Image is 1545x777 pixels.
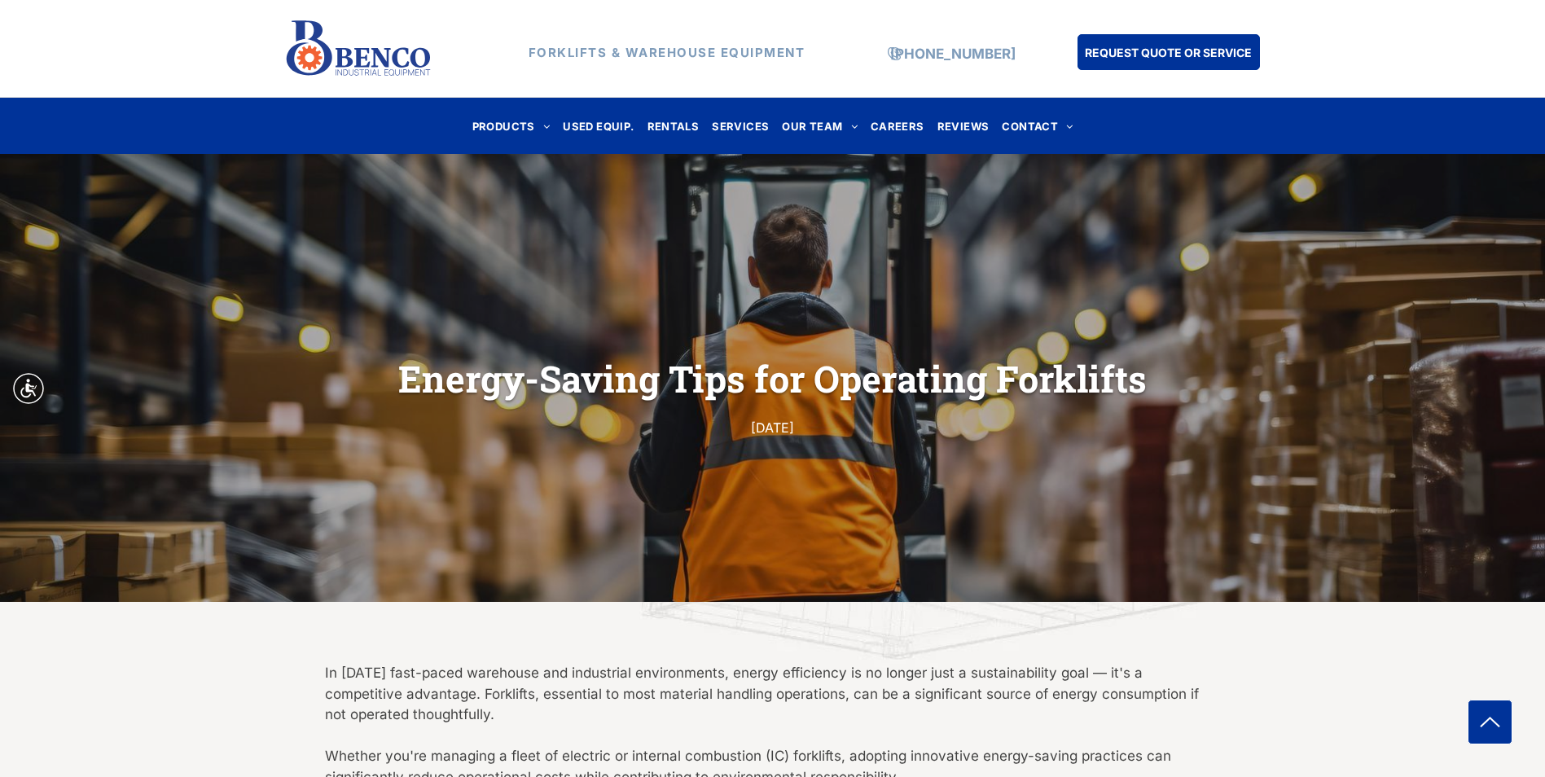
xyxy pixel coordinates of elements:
[466,115,557,137] a: PRODUCTS
[864,115,931,137] a: CAREERS
[641,115,706,137] a: RENTALS
[705,115,775,137] a: SERVICES
[1085,37,1252,68] span: REQUEST QUOTE OR SERVICE
[325,353,1221,404] h1: Energy-Saving Tips for Operating Forklifts
[775,115,864,137] a: OUR TEAM
[470,416,1076,439] div: [DATE]
[556,115,640,137] a: USED EQUIP.
[325,665,1199,722] span: In [DATE] fast-paced warehouse and industrial environments, energy efficiency is no longer just a...
[995,115,1079,137] a: CONTACT
[529,45,805,60] strong: FORKLIFTS & WAREHOUSE EQUIPMENT
[931,115,996,137] a: REVIEWS
[890,46,1016,62] a: [PHONE_NUMBER]
[1078,34,1260,70] a: REQUEST QUOTE OR SERVICE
